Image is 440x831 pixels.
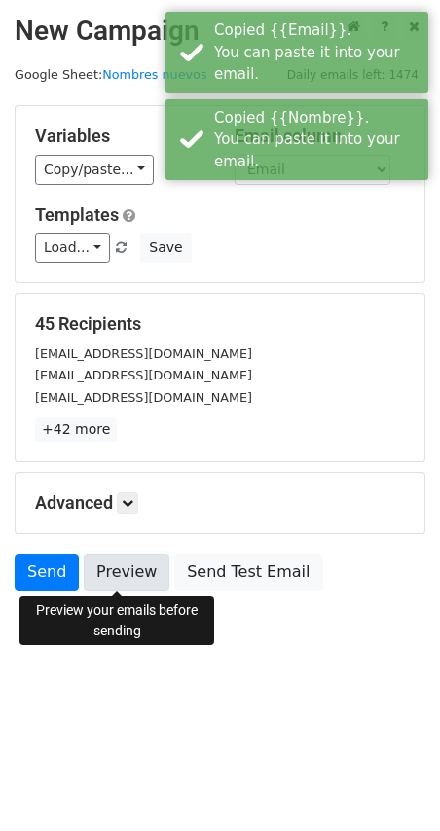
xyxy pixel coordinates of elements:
[35,313,405,335] h5: 45 Recipients
[35,492,405,514] h5: Advanced
[15,67,207,82] small: Google Sheet:
[214,19,421,86] div: Copied {{Email}}. You can paste it into your email.
[214,107,421,173] div: Copied {{Nombre}}. You can paste it into your email.
[15,554,79,591] a: Send
[343,738,440,831] iframe: Chat Widget
[343,738,440,831] div: Widget de chat
[35,204,119,225] a: Templates
[35,417,117,442] a: +42 more
[140,233,191,263] button: Save
[35,126,205,147] h5: Variables
[19,596,214,645] div: Preview your emails before sending
[35,368,252,382] small: [EMAIL_ADDRESS][DOMAIN_NAME]
[35,390,252,405] small: [EMAIL_ADDRESS][DOMAIN_NAME]
[102,67,206,82] a: Nombres nuevos
[15,15,425,48] h2: New Campaign
[174,554,322,591] a: Send Test Email
[35,155,154,185] a: Copy/paste...
[35,233,110,263] a: Load...
[84,554,169,591] a: Preview
[35,346,252,361] small: [EMAIL_ADDRESS][DOMAIN_NAME]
